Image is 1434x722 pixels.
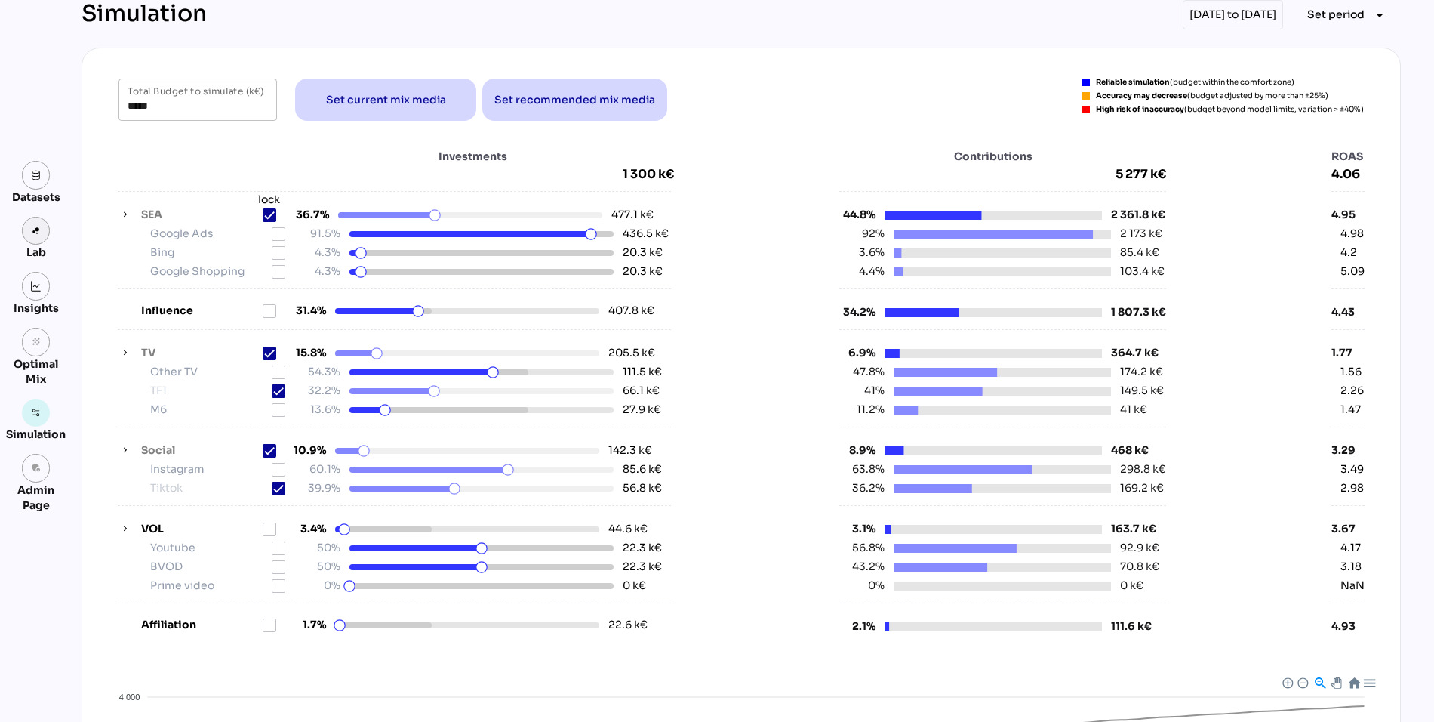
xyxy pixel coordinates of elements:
label: VOL [141,521,262,537]
div: 477.1 k€ [611,207,660,223]
span: 3.4% [290,521,326,537]
div: 142.3 k€ [608,443,657,458]
span: 3.6% [848,245,885,261]
button: Expand "Set period" [1295,2,1401,29]
i: admin_panel_settings [31,463,42,474]
span: 13.6% [304,402,340,418]
div: 468 k€ [1111,443,1149,461]
label: Tiktok [150,480,271,496]
span: 0% [848,578,885,594]
div: 4.2 [1340,245,1365,261]
div: 174.2 k€ [1120,364,1163,380]
div: (budget within the comfort zone) [1096,79,1294,86]
div: Zoom Out [1297,677,1307,687]
span: 36.7% [293,207,329,223]
input: Total Budget to simulate (k€) [128,79,268,121]
div: 1.77 [1331,345,1365,361]
div: Selection Zoom [1313,676,1326,689]
span: 60.1% [304,461,340,477]
div: Simulation [6,427,66,442]
div: 3.67 [1331,521,1365,537]
img: data.svg [31,170,42,180]
span: 91.5% [304,226,340,242]
div: 298.8 k€ [1120,461,1166,477]
tspan: 4 000 [119,693,140,702]
div: 41 k€ [1120,402,1147,418]
div: 56.8 k€ [623,480,671,496]
span: 56.8% [848,540,885,556]
label: Affiliation [141,617,262,633]
div: Datasets [12,190,60,205]
div: 2.98 [1340,480,1365,496]
div: 22.3 k€ [623,540,671,556]
span: 54.3% [304,364,340,380]
div: 3.18 [1340,559,1365,575]
div: 205.5 k€ [608,345,657,361]
span: 43.2% [848,559,885,575]
div: 22.3 k€ [623,559,671,575]
span: 1 300 k€ [623,167,674,182]
span: 0% [304,578,340,594]
div: Optimal Mix [6,356,66,387]
div: 0 k€ [623,578,671,594]
img: lab.svg [31,226,42,236]
span: 31.4% [290,303,326,319]
button: Set current mix media [295,79,476,121]
div: 436.5 k€ [623,226,671,242]
label: Google Ads [150,226,271,242]
div: 4.43 [1331,304,1365,319]
span: 5 277 k€ [839,167,1165,182]
div: Zoom In [1282,677,1292,687]
div: 2 173 k€ [1120,226,1162,242]
div: 3.49 [1340,461,1365,477]
strong: Accuracy may decrease [1096,91,1187,100]
div: 3.29 [1331,443,1365,458]
div: 85.6 k€ [623,461,671,477]
span: 44.8% [839,207,875,223]
span: 47.8% [848,364,885,380]
span: Set current mix media [326,91,446,109]
label: Other TV [150,364,271,380]
span: ROAS [1331,149,1365,164]
div: 149.5 k€ [1120,383,1164,399]
span: 4.3% [304,245,340,261]
strong: High risk of inaccuracy [1096,104,1184,114]
strong: Reliable simulation [1096,77,1170,87]
span: 36.2% [848,480,885,496]
div: (budget beyond model limits, variation > ±40%) [1096,106,1364,113]
label: TV [141,345,262,361]
span: 8.9% [839,443,875,458]
span: 4.4% [848,264,885,279]
div: 364.7 k€ [1111,345,1159,364]
label: Youtube [150,540,271,556]
div: NaN [1340,578,1365,594]
div: 1.47 [1340,402,1365,418]
div: Panning [1331,677,1340,687]
div: 1.56 [1340,364,1365,380]
span: 4.3% [304,264,340,279]
span: 15.8% [290,345,326,361]
label: Google Shopping [150,264,271,279]
div: 407.8 k€ [608,303,657,319]
label: Influence [141,303,262,319]
div: 4.17 [1340,540,1365,556]
i: arrow_drop_down [1371,6,1389,24]
div: 111.5 k€ [623,364,671,380]
span: 32.2% [304,383,340,399]
span: 39.9% [304,480,340,496]
div: 85.4 k€ [1120,245,1159,261]
span: 63.8% [848,461,885,477]
i: grain [31,337,42,347]
div: 4.93 [1331,619,1365,634]
img: graph.svg [31,281,42,292]
label: Instagram [150,461,271,477]
span: 34.2% [839,304,875,320]
span: 2.1% [839,619,875,634]
span: 50% [304,540,340,556]
span: 50% [304,559,340,575]
label: SEA [141,207,262,223]
div: 2.26 [1340,383,1365,399]
span: Set recommended mix media [494,91,655,109]
div: 27.9 k€ [623,402,671,418]
div: 103.4 k€ [1120,264,1165,279]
